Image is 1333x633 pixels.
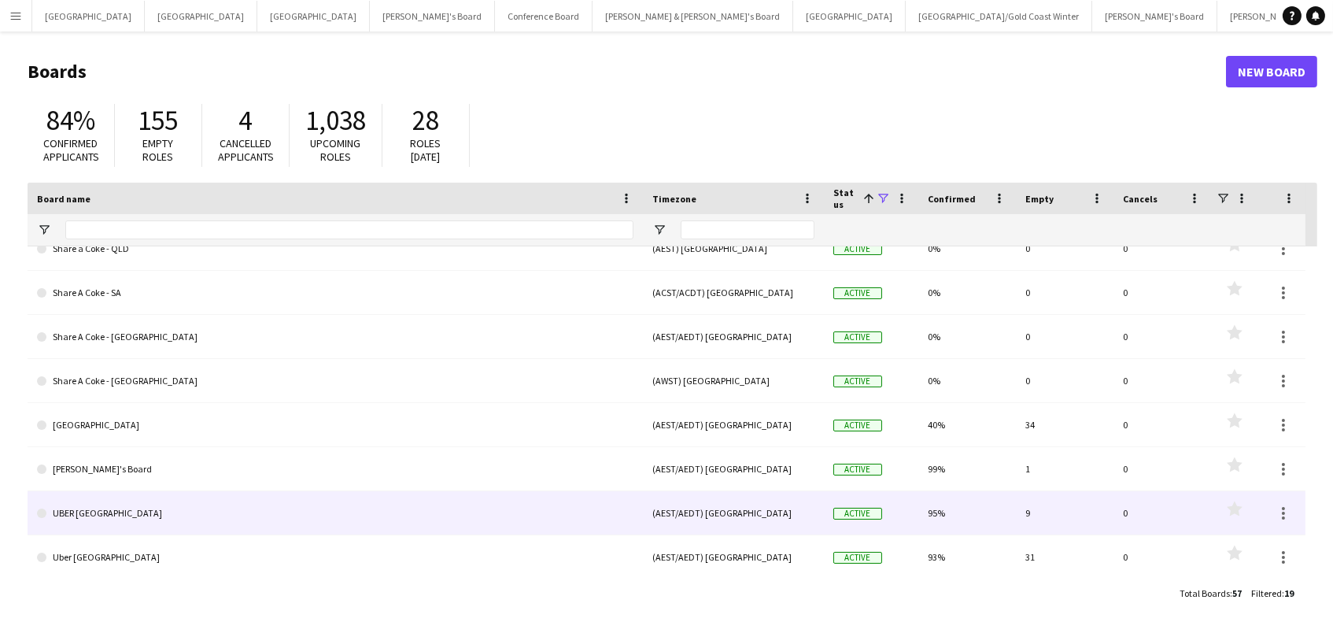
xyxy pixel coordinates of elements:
a: Share A Coke - [GEOGRAPHIC_DATA] [37,315,633,359]
div: (AEST) [GEOGRAPHIC_DATA] [643,227,824,270]
span: 28 [412,103,439,138]
span: 84% [46,103,95,138]
button: [GEOGRAPHIC_DATA] [793,1,906,31]
button: [PERSON_NAME]'s Board [370,1,495,31]
a: New Board [1226,56,1317,87]
span: Active [833,552,882,564]
input: Board name Filter Input [65,220,633,239]
div: 0% [918,315,1016,358]
div: (AEST/AEDT) [GEOGRAPHIC_DATA] [643,447,824,490]
div: (AEST/AEDT) [GEOGRAPHIC_DATA] [643,491,824,535]
span: 1,038 [305,103,366,138]
span: Empty [1025,193,1054,205]
div: (ACST/ACDT) [GEOGRAPHIC_DATA] [643,271,824,314]
button: Open Filter Menu [652,223,666,237]
div: 0% [918,359,1016,402]
div: 0 [1113,491,1211,535]
span: Active [833,464,882,476]
div: 0 [1113,271,1211,314]
button: [PERSON_NAME]'s Board [1092,1,1217,31]
a: UBER [GEOGRAPHIC_DATA] [37,491,633,535]
span: Board name [37,193,90,205]
span: 4 [239,103,253,138]
a: Share A Coke - SA [37,271,633,315]
div: (AEST/AEDT) [GEOGRAPHIC_DATA] [643,403,824,446]
div: (AEST/AEDT) [GEOGRAPHIC_DATA] [643,315,824,358]
div: (AWST) [GEOGRAPHIC_DATA] [643,359,824,402]
span: Active [833,243,882,255]
span: 19 [1284,587,1294,599]
span: 57 [1232,587,1242,599]
span: Active [833,376,882,387]
button: [GEOGRAPHIC_DATA] [257,1,370,31]
div: 0 [1016,227,1113,270]
div: 0 [1113,403,1211,446]
div: 0 [1016,271,1113,314]
div: : [1180,578,1242,609]
span: Timezone [652,193,696,205]
span: Filtered [1251,587,1282,599]
button: Conference Board [495,1,593,31]
button: [GEOGRAPHIC_DATA]/Gold Coast Winter [906,1,1092,31]
div: 0 [1016,359,1113,402]
span: Active [833,508,882,520]
span: Active [833,420,882,431]
span: Roles [DATE] [411,136,441,164]
span: Cancels [1123,193,1158,205]
div: 9 [1016,491,1113,535]
span: Confirmed applicants [43,136,99,164]
div: 0 [1113,447,1211,490]
span: Status [833,187,857,210]
div: 99% [918,447,1016,490]
div: 31 [1016,535,1113,579]
div: 0 [1113,359,1211,402]
div: 34 [1016,403,1113,446]
div: 0% [918,271,1016,314]
div: 0 [1113,315,1211,358]
div: 1 [1016,447,1113,490]
a: [PERSON_NAME]'s Board [37,447,633,491]
div: 95% [918,491,1016,535]
div: 40% [918,403,1016,446]
a: Share a Coke - QLD [37,227,633,271]
a: [GEOGRAPHIC_DATA] [37,403,633,447]
div: 0 [1113,535,1211,579]
a: Share A Coke - [GEOGRAPHIC_DATA] [37,359,633,403]
div: 93% [918,535,1016,579]
a: Uber [GEOGRAPHIC_DATA] [37,535,633,579]
span: Active [833,287,882,299]
span: Active [833,331,882,343]
button: [PERSON_NAME] & [PERSON_NAME]'s Board [593,1,793,31]
h1: Boards [28,60,1226,83]
div: (AEST/AEDT) [GEOGRAPHIC_DATA] [643,535,824,579]
div: 0% [918,227,1016,270]
div: 0 [1016,315,1113,358]
span: Confirmed [928,193,976,205]
button: [GEOGRAPHIC_DATA] [145,1,257,31]
button: Open Filter Menu [37,223,51,237]
span: Upcoming roles [311,136,361,164]
div: 0 [1113,227,1211,270]
input: Timezone Filter Input [681,220,814,239]
span: Total Boards [1180,587,1230,599]
div: : [1251,578,1294,609]
span: Empty roles [143,136,174,164]
span: 155 [138,103,179,138]
span: Cancelled applicants [218,136,274,164]
button: [GEOGRAPHIC_DATA] [32,1,145,31]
